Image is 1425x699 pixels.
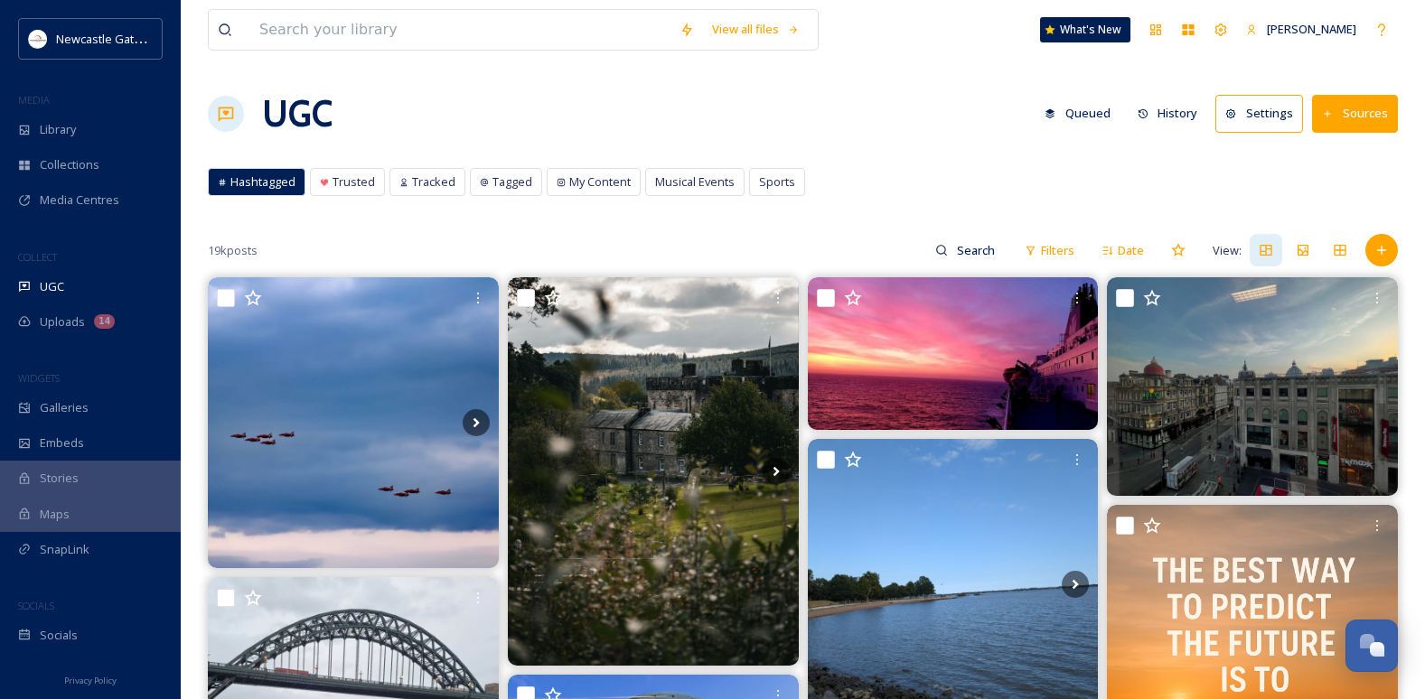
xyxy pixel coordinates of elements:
button: History [1129,96,1207,131]
span: [PERSON_NAME] [1267,21,1356,37]
span: Uploads [40,313,85,331]
span: UGC [40,278,64,295]
span: Newcastle Gateshead Initiative [56,30,222,47]
span: Embeds [40,434,84,452]
span: Stories [40,470,79,487]
span: Date [1118,242,1144,259]
button: Settings [1215,95,1303,132]
span: View: [1213,242,1242,259]
a: Settings [1215,95,1312,132]
input: Search your library [250,10,670,50]
span: WIDGETS [18,371,60,385]
button: Sources [1312,95,1398,132]
div: 14 [94,314,115,329]
span: Filters [1041,242,1074,259]
span: 19k posts [208,242,258,259]
span: Tagged [492,173,532,191]
a: [PERSON_NAME] [1237,12,1365,47]
input: Search [948,232,1007,268]
a: View all files [703,12,809,47]
span: Hashtagged [230,173,295,191]
a: History [1129,96,1216,131]
span: COLLECT [18,250,57,264]
span: Musical Events [655,173,735,191]
img: Taken from #tynemouth during the #redarrows display for the #greatnorthrun.. Was truly amazing to... [208,277,499,568]
a: Queued [1036,96,1129,131]
a: Privacy Policy [64,668,117,690]
span: Privacy Policy [64,675,117,686]
span: Library [40,121,76,138]
a: UGC [262,87,333,141]
span: My Content [569,173,631,191]
span: MEDIA [18,93,50,107]
img: A year under the sky of Northeast. 😍 #unitedkingdom🇬🇧 #unitedkingdom🇬🇧🇬🇧🇬🇧 #northeastofengland #n... [1107,277,1398,495]
span: Collections [40,156,99,173]
button: Open Chat [1345,620,1398,672]
span: SnapLink [40,541,89,558]
span: Media Centres [40,191,119,209]
span: Tracked [412,173,455,191]
span: Galleries [40,399,89,416]
span: Sports [759,173,795,191]
img: My idea of #heaven - aboard dfdsnederland Princess Seaways dfdsglobal l dfds_international #dfds ... [808,277,1099,429]
span: Trusted [333,173,375,191]
a: What's New [1040,17,1130,42]
button: Queued [1036,96,1120,131]
span: SOCIALS [18,599,54,612]
span: Socials [40,627,78,644]
img: Kielder in autumn 🍁🌿 #photography #castle #fujifilm #treescape #newcastle #gothic #snaphappylasse... [508,277,799,666]
img: DqD9wEUd_400x400.jpg [29,30,47,48]
span: Maps [40,506,70,523]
